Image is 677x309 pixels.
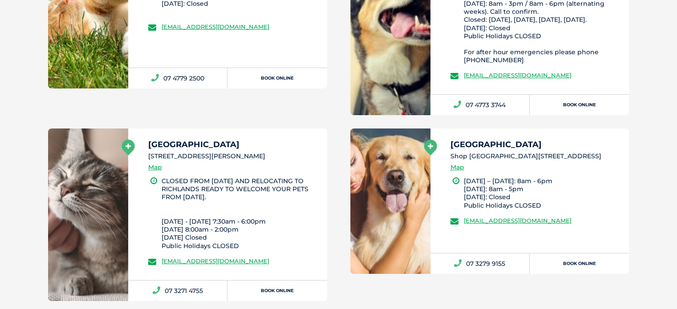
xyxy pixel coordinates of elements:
[128,281,227,301] a: 07 3271 4755
[450,140,621,148] h5: [GEOGRAPHIC_DATA]
[450,162,464,173] a: Map
[128,68,227,88] a: 07 4779 2500
[464,72,572,79] a: [EMAIL_ADDRESS][DOMAIN_NAME]
[530,253,629,274] a: Book Online
[162,23,269,30] a: [EMAIL_ADDRESS][DOMAIN_NAME]
[148,152,319,161] li: [STREET_ADDRESS][PERSON_NAME]
[162,177,319,250] li: CLOSED FROM [DATE] AND RELOCATING TO RICHLANDS READY TO WELCOME YOUR PETS FROM [DATE]. [DATE] - [...
[148,162,162,173] a: Map
[464,217,572,224] a: [EMAIL_ADDRESS][DOMAIN_NAME]
[148,140,319,148] h5: [GEOGRAPHIC_DATA]
[464,177,621,209] li: [DATE] – [DATE]: 8am - 6pm [DATE]: 8am - 5pm [DATE]: Closed Public Holidays CLOSED
[430,95,530,115] a: 07 4773 3744
[227,281,327,301] a: Book Online
[227,68,327,88] a: Book Online
[430,253,530,274] a: 07 3279 9155
[530,95,629,115] a: Book Online
[162,257,269,265] a: [EMAIL_ADDRESS][DOMAIN_NAME]
[450,152,621,161] li: Shop [GEOGRAPHIC_DATA][STREET_ADDRESS]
